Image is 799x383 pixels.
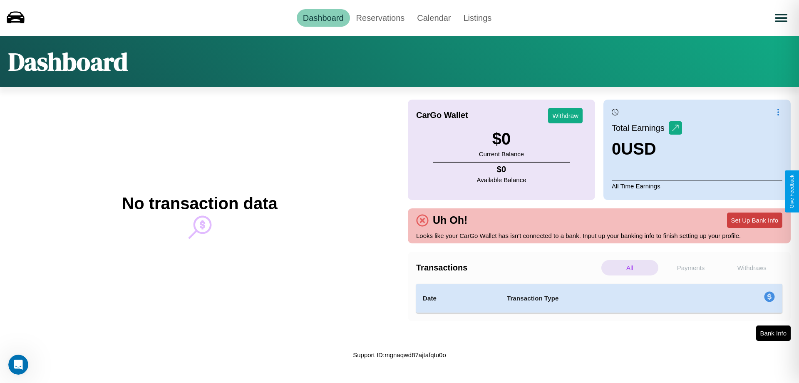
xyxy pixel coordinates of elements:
[457,9,498,27] a: Listings
[8,355,28,375] iframe: Intercom live chat
[479,130,524,148] h3: $ 0
[416,110,468,120] h4: CarGo Wallet
[612,120,669,135] p: Total Earnings
[297,9,350,27] a: Dashboard
[477,165,526,174] h4: $ 0
[612,180,782,192] p: All Time Earnings
[416,284,782,313] table: simple table
[548,108,583,123] button: Withdraw
[423,293,494,303] h4: Date
[727,213,782,228] button: Set Up Bank Info
[8,45,128,79] h1: Dashboard
[612,140,682,158] h3: 0 USD
[601,260,658,275] p: All
[663,260,720,275] p: Payments
[477,174,526,185] p: Available Balance
[122,194,277,213] h2: No transaction data
[769,6,793,30] button: Open menu
[416,230,782,241] p: Looks like your CarGo Wallet has isn't connected to a bank. Input up your banking info to finish ...
[416,263,599,273] h4: Transactions
[723,260,780,275] p: Withdraws
[789,175,795,208] div: Give Feedback
[479,148,524,160] p: Current Balance
[350,9,411,27] a: Reservations
[411,9,457,27] a: Calendar
[353,349,446,360] p: Support ID: mgnaqwd87ajtafqtu0o
[429,214,471,226] h4: Uh Oh!
[756,325,791,341] button: Bank Info
[507,293,696,303] h4: Transaction Type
